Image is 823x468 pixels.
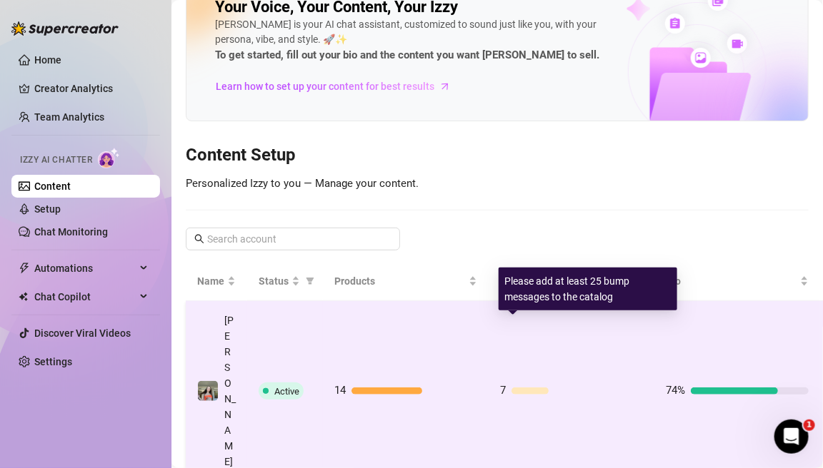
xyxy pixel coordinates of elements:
[489,262,654,301] th: Bump Messages
[34,54,61,66] a: Home
[654,262,820,301] th: Bio
[804,419,815,431] span: 1
[186,262,247,301] th: Name
[20,153,92,167] span: Izzy AI Chatter
[34,285,136,308] span: Chat Copilot
[186,177,419,190] span: Personalized Izzy to you — Manage your content.
[500,384,506,397] span: 7
[34,257,136,280] span: Automations
[215,17,610,64] div: [PERSON_NAME] is your AI chat assistant, customized to sound just like you, with your persona, vi...
[198,381,218,401] img: kylie
[186,144,809,167] h3: Content Setup
[274,386,299,397] span: Active
[215,49,599,61] strong: To get started, fill out your bio and the content you want [PERSON_NAME] to sell.
[34,77,149,100] a: Creator Analytics
[247,262,323,301] th: Status
[334,384,346,397] span: 14
[34,180,71,192] a: Content
[19,292,28,302] img: Chat Copilot
[438,79,452,93] span: arrow-right
[306,277,314,285] span: filter
[216,78,434,94] span: Learn how to set up your content for best results
[11,21,119,36] img: logo-BBDzfeDw.svg
[34,203,61,215] a: Setup
[303,270,317,292] span: filter
[34,111,104,123] a: Team Analytics
[666,384,685,397] span: 74%
[34,226,108,238] a: Chat Monitoring
[194,234,204,244] span: search
[666,273,797,289] span: Bio
[207,231,380,247] input: Search account
[34,356,72,367] a: Settings
[499,268,677,310] div: Please add at least 25 bump messages to the catalog
[197,273,224,289] span: Name
[323,262,489,301] th: Products
[259,273,289,289] span: Status
[774,419,809,454] iframe: Intercom live chat
[215,75,462,98] a: Learn how to set up your content for best results
[98,148,120,168] img: AI Chatter
[334,273,466,289] span: Products
[34,327,131,339] a: Discover Viral Videos
[224,315,236,467] span: [PERSON_NAME]
[19,263,30,274] span: thunderbolt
